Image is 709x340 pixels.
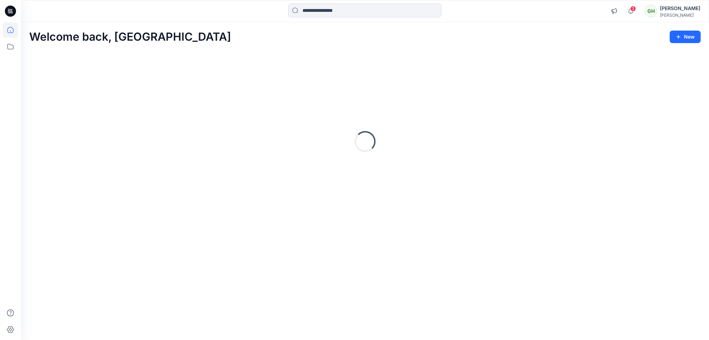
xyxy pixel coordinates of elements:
[660,13,700,18] div: [PERSON_NAME]
[645,5,657,17] div: GH
[670,31,701,43] button: New
[660,4,700,13] div: [PERSON_NAME]
[630,6,636,11] span: 3
[29,31,231,43] h2: Welcome back, [GEOGRAPHIC_DATA]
